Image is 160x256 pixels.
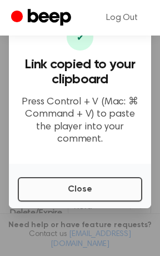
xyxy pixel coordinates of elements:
a: Beep [11,7,74,29]
p: Press Control + V (Mac: ⌘ Command + V) to paste the player into your comment. [18,96,142,146]
h3: Link copied to your clipboard [18,57,142,87]
a: Log Out [95,4,149,31]
button: Close [18,177,142,202]
div: ✔ [67,24,93,51]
